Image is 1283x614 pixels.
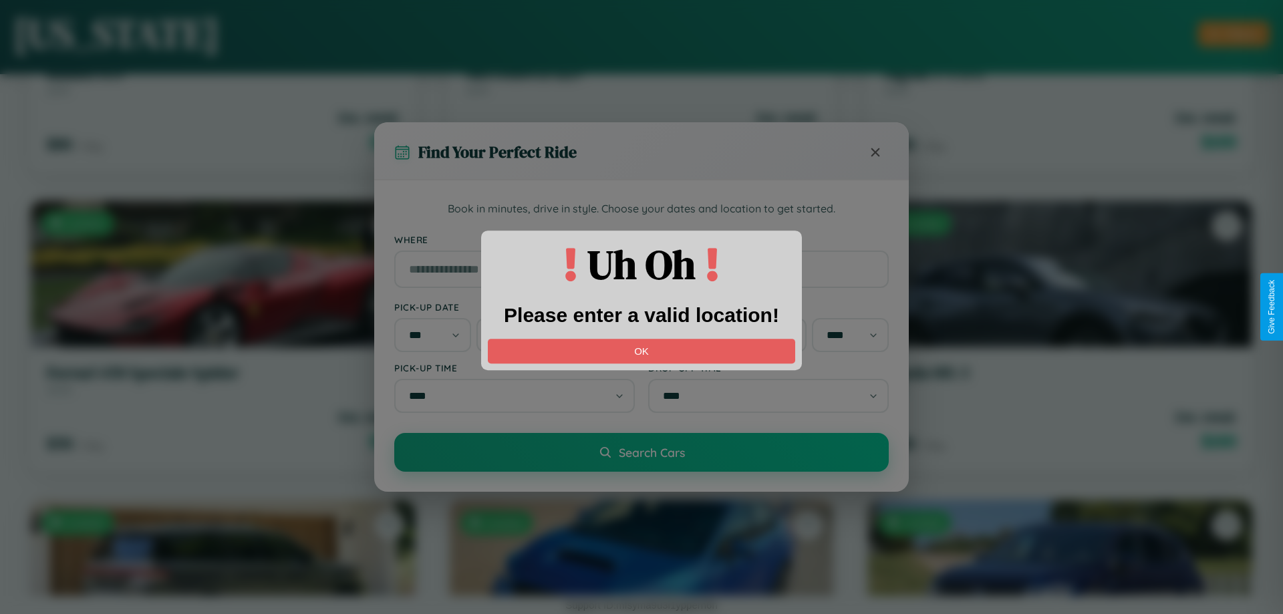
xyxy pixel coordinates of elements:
label: Drop-off Time [648,362,889,373]
label: Pick-up Time [394,362,635,373]
h3: Find Your Perfect Ride [418,141,577,163]
label: Where [394,234,889,245]
span: Search Cars [619,445,685,460]
label: Drop-off Date [648,301,889,313]
p: Book in minutes, drive in style. Choose your dates and location to get started. [394,200,889,218]
label: Pick-up Date [394,301,635,313]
